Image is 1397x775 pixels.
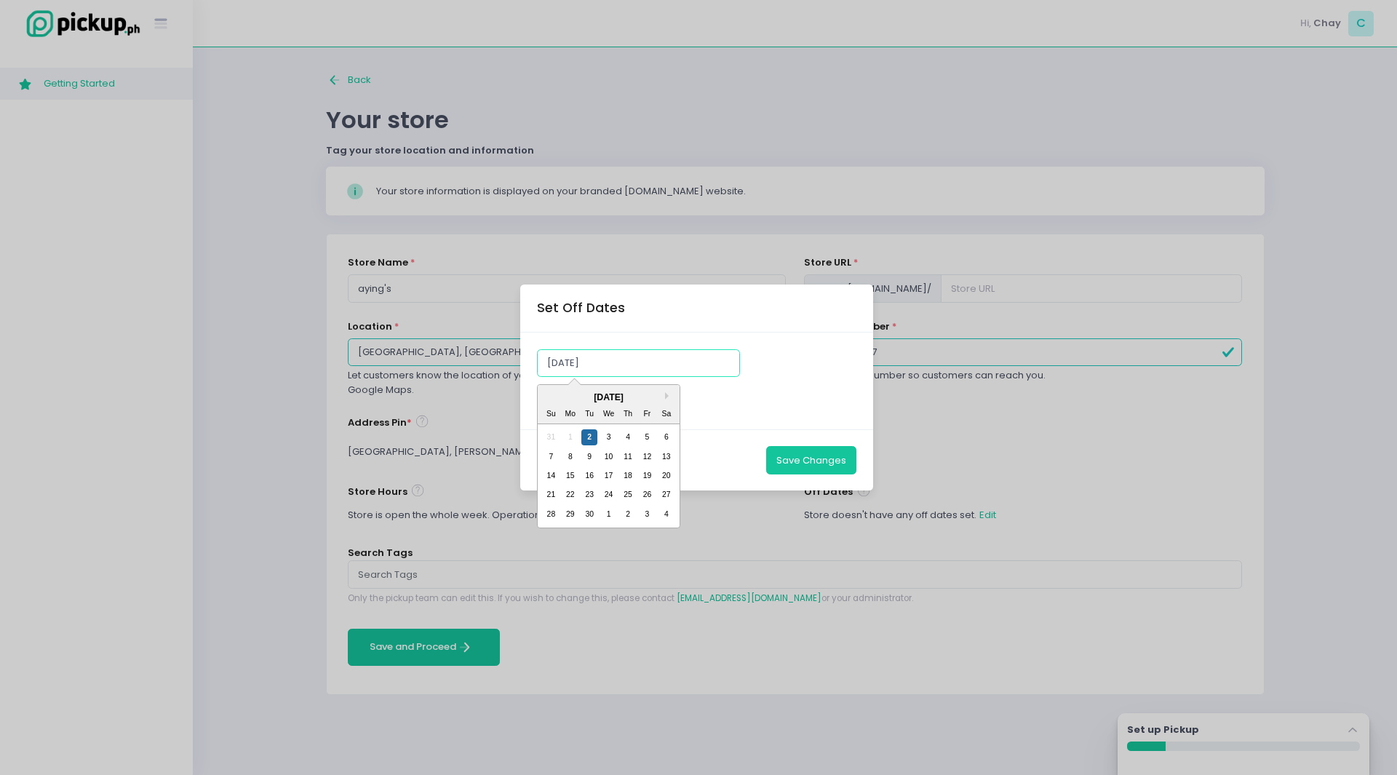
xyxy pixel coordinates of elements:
[639,506,655,522] div: day-3
[601,429,617,445] div: day-3
[639,448,655,464] div: day-12
[601,405,617,421] div: We
[581,448,597,464] div: day-9
[562,448,578,464] div: day-8
[658,429,674,445] div: day-6
[581,506,597,522] div: day-30
[562,405,578,421] div: Mo
[665,392,672,400] button: Next Month
[581,468,597,484] div: day-16
[639,468,655,484] div: day-19
[639,429,655,445] div: day-5
[658,448,674,464] div: day-13
[581,405,597,421] div: Tu
[543,429,559,445] div: day-31
[601,468,617,484] div: day-17
[620,405,636,421] div: Th
[620,429,636,445] div: day-4
[620,506,636,522] div: day-2
[658,506,674,522] div: day-4
[601,506,617,522] div: day-1
[537,298,625,317] div: Set Off Dates
[581,429,597,445] div: day-2
[620,448,636,464] div: day-11
[620,468,636,484] div: day-18
[543,487,559,503] div: day-21
[639,405,655,421] div: Fr
[543,405,559,421] div: Su
[658,405,674,421] div: Sa
[658,487,674,503] div: day-27
[538,391,680,404] div: [DATE]
[658,468,674,484] div: day-20
[562,468,578,484] div: day-15
[541,428,676,524] div: month-2025-09
[581,487,597,503] div: day-23
[639,487,655,503] div: day-26
[562,429,578,445] div: day-1
[562,487,578,503] div: day-22
[562,506,578,522] div: day-29
[766,446,856,474] button: Save Changes
[620,487,636,503] div: day-25
[601,487,617,503] div: day-24
[543,448,559,464] div: day-7
[601,448,617,464] div: day-10
[543,506,559,522] div: day-28
[543,468,559,484] div: day-14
